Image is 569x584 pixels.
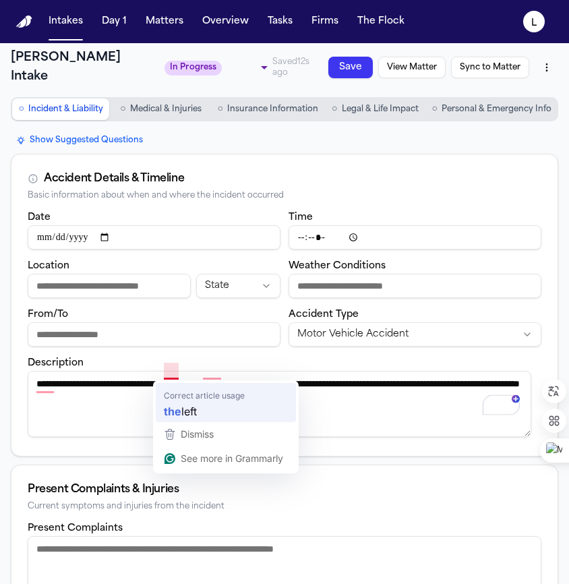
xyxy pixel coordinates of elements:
button: Tasks [262,9,298,34]
button: Show Suggested Questions [11,132,148,148]
span: ○ [18,103,24,116]
button: Firms [306,9,344,34]
button: Intakes [43,9,88,34]
span: ○ [432,103,438,116]
div: Accident Details & Timeline [44,171,184,187]
span: ○ [120,103,125,116]
span: Medical & Injuries [130,104,202,115]
div: Current symptoms and injuries from the incident [28,502,541,512]
button: Incident state [196,274,280,298]
label: Present Complaints [28,523,123,533]
button: Go to Legal & Life Impact [326,98,423,120]
span: In Progress [164,61,222,76]
input: Incident date [28,225,280,250]
button: Overview [197,9,254,34]
h1: [PERSON_NAME] Intake [11,49,156,86]
span: ○ [332,103,337,116]
a: Home [16,16,32,28]
button: View Matter [378,57,446,78]
span: Incident & Liability [28,104,103,115]
button: Go to Personal & Emergency Info [427,98,557,120]
div: Present Complaints & Injuries [28,481,541,498]
button: Day 1 [96,9,132,34]
button: The Flock [352,9,410,34]
span: ○ [218,103,223,116]
input: Incident location [28,274,191,298]
div: Update intake status [164,58,272,77]
input: Weather conditions [289,274,541,298]
img: Finch Logo [16,16,32,28]
button: Sync to Matter [451,57,529,78]
button: Save [328,57,373,78]
span: Personal & Emergency Info [442,104,551,115]
textarea: To enrich screen reader interactions, please activate Accessibility in Grammarly extension settings [28,371,531,437]
label: From/To [28,310,68,320]
button: Go to Insurance Information [212,98,324,120]
label: Location [28,261,69,271]
button: More actions [535,55,558,80]
label: Accident Type [289,310,359,320]
span: Legal & Life Impact [342,104,419,115]
input: From/To destination [28,322,280,347]
span: Saved 12s ago [272,57,324,78]
span: Insurance Information [227,104,318,115]
button: Go to Medical & Injuries [112,98,209,120]
input: Incident time [289,225,541,250]
button: Matters [140,9,189,34]
div: Basic information about when and where the incident occurred [28,191,541,201]
label: Time [289,212,313,223]
label: Weather Conditions [289,261,386,271]
label: Description [28,358,84,368]
label: Date [28,212,51,223]
button: Go to Incident & Liability [12,98,109,120]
